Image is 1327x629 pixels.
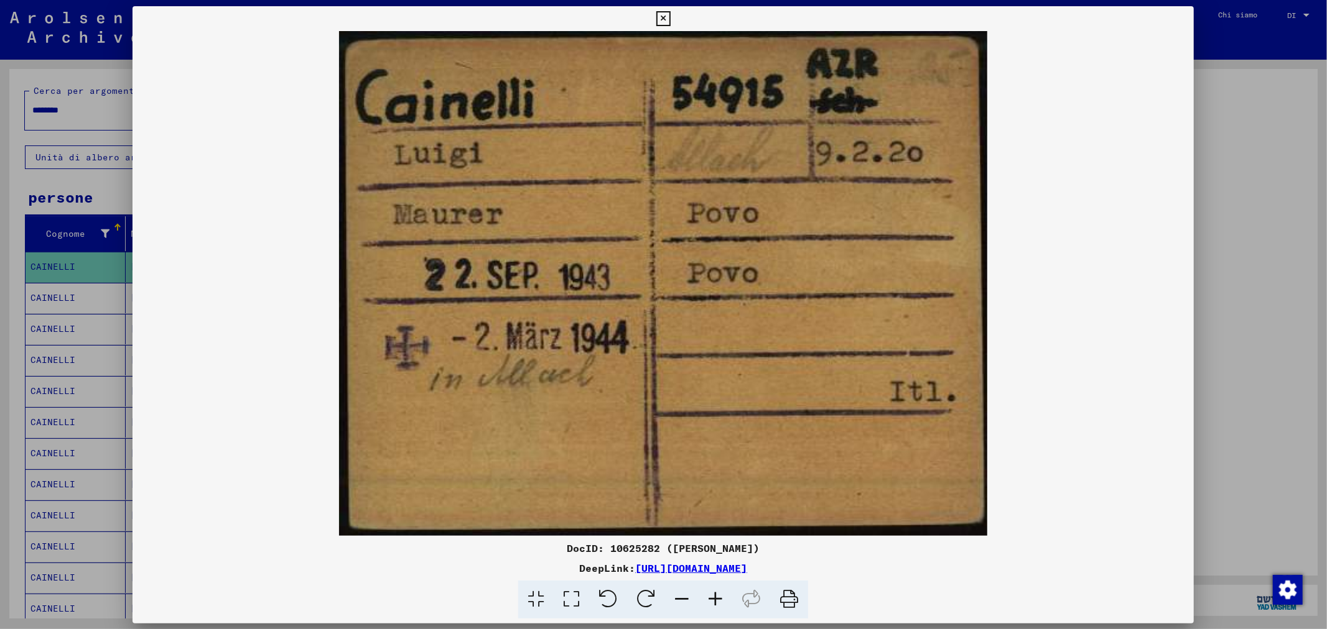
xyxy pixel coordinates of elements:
img: Modifica consenso [1273,575,1303,605]
div: Modifica consenso [1272,574,1302,604]
div: DeepLink: [133,561,1194,576]
a: [URL][DOMAIN_NAME] [635,562,747,574]
img: 001.jpg [133,31,1194,536]
div: DocID: 10625282 ([PERSON_NAME]) [133,541,1194,556]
